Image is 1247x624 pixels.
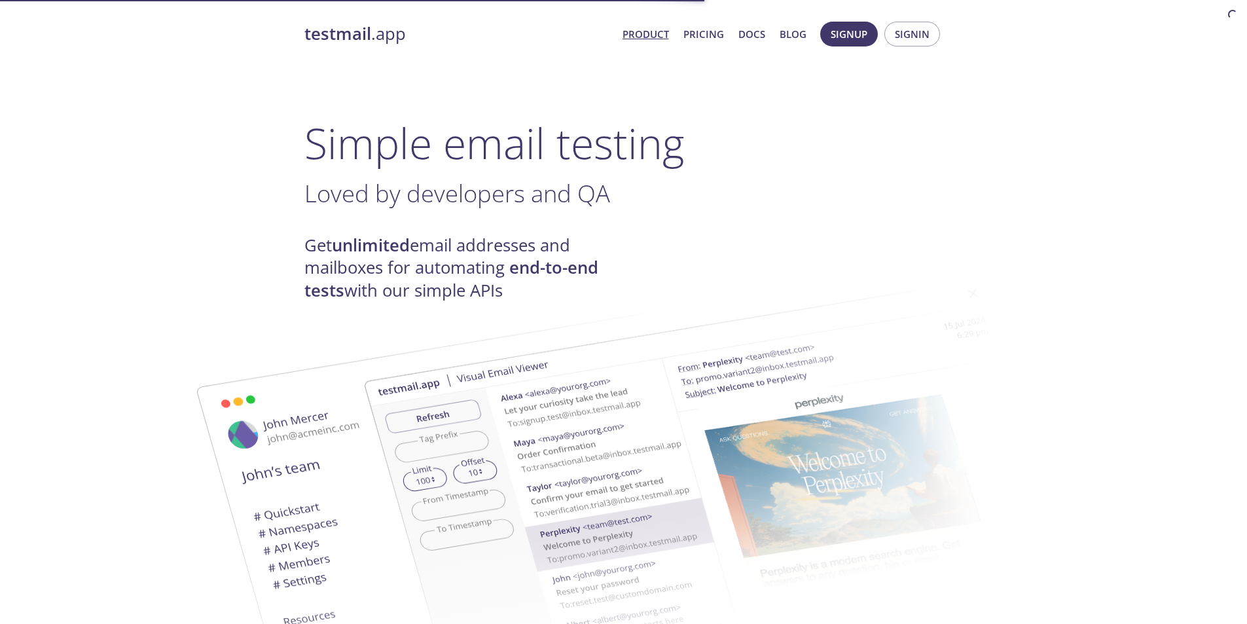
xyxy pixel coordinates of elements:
h4: Get email addresses and mailboxes for automating with our simple APIs [304,234,624,302]
a: Blog [780,26,806,43]
span: Loved by developers and QA [304,177,610,210]
span: Signup [831,26,867,43]
strong: unlimited [332,234,410,257]
a: Pricing [683,26,724,43]
a: testmail.app [304,23,612,45]
strong: testmail [304,22,371,45]
span: Signin [895,26,930,43]
h1: Simple email testing [304,118,943,168]
a: Docs [738,26,765,43]
button: Signup [820,22,878,46]
a: Product [623,26,669,43]
button: Signin [884,22,940,46]
strong: end-to-end tests [304,256,598,301]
